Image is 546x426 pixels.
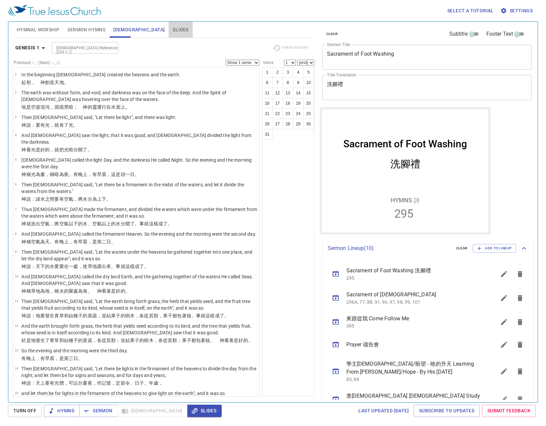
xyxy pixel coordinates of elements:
a: Last updated [DATE] [356,405,411,417]
span: 4 [15,133,16,137]
input: Type Bible Reference [54,44,105,52]
wh4325: 分開了 [121,221,173,226]
wh3318: 青草 [50,338,253,343]
iframe: from-child [320,107,491,235]
button: 7 [272,77,283,88]
p: 神 [21,263,257,270]
p: 神 [21,122,176,128]
wh4723: 處為海 [73,288,130,294]
span: 14 [15,366,18,370]
a: Subscribe to Updates [414,405,480,417]
wh2822: 分開了 [73,147,92,152]
wh216: 暗 [69,147,92,152]
span: Sacrament of [DEMOGRAPHIC_DATA] [346,291,480,299]
span: 6 [15,182,16,186]
button: 12 [272,88,283,98]
button: 16 [262,98,273,109]
button: 18 [283,98,293,109]
span: [DEMOGRAPHIC_DATA] [113,26,165,34]
wh7307: 運行 [97,104,130,110]
button: 1 [262,67,273,78]
wh2232: 種子 [73,313,229,318]
wh1877: 和結 [59,338,253,343]
wh3117: 。 [135,172,139,177]
button: 10 [303,77,314,88]
wh6212: ，各從其類 [92,338,253,343]
wh1242: ，這是頭一 [106,172,139,177]
button: 13 [283,88,293,98]
wh8414: 混沌 [40,104,130,110]
p: 神 [21,220,257,227]
span: 9 [15,250,16,253]
wh259: 日 [130,172,139,177]
wh7549: ，將空氣 [50,221,172,226]
wh2232: 種子 [69,338,253,343]
span: Prayer 禱告會 [346,341,480,349]
span: Last updated [DATE] [358,407,409,415]
wh6212: ，並結 [97,313,229,318]
wh8478: 的水 [78,221,172,226]
wh8432: 要有空氣 [54,196,111,202]
span: Submit Feedback [487,407,530,415]
p: 神 [21,146,257,153]
wh914: 。 [88,147,92,152]
wh2896: ，就把光 [50,147,92,152]
span: 13 [15,348,18,352]
wh3220: 。 神 [88,288,130,294]
wh1242: ，是第三 [54,356,83,361]
p: 295 [346,275,480,281]
p: 神 [21,380,257,386]
wh216: 。 [73,122,78,128]
button: 4 [293,67,304,78]
label: Previous (←, ↑) Next (→, ↓) [14,61,59,65]
span: clear [456,245,468,251]
button: Turn Off [8,405,42,417]
wh7121: 暗 [54,172,139,177]
span: Select a tutorial [447,7,494,15]
p: 於是地 [21,337,257,344]
span: Footer Text [486,30,513,38]
wh430: 稱 [26,288,130,294]
span: Settings [502,7,533,15]
wh7220: 光 [31,147,92,152]
wh2233: 。 神 [210,338,252,343]
wh430: 說 [26,380,163,386]
wh430: 說 [26,264,149,269]
wh8415: 面 [59,104,130,110]
wh430: 看著 [224,338,253,343]
span: 15 [15,391,18,395]
wh5921: 。 [125,104,130,110]
p: And [DEMOGRAPHIC_DATA] saw the light, that it was good; and [DEMOGRAPHIC_DATA] divided the light ... [21,132,257,145]
wh3117: 。 [78,356,83,361]
wh6213: 空氣 [40,221,172,226]
p: Thus [DEMOGRAPHIC_DATA] made the firmament, and divided the waters which were under the firmament... [21,206,257,219]
span: 查[DEMOGRAPHIC_DATA] [DEMOGRAPHIC_DATA] Study [346,392,480,400]
wh8141: ， [158,380,163,386]
p: 起初 [21,79,180,86]
p: 神 [21,312,257,319]
wh1242: ，是第二 [88,239,116,244]
wh6529: 的樹木 [139,338,253,343]
button: 6 [262,77,273,88]
wh7200: 是好的 [111,288,130,294]
wh3117: ，稱 [45,172,139,177]
button: clear [322,30,342,38]
wh3651: 。 [168,221,172,226]
wh216: 為晝 [36,172,139,177]
p: 神 [21,196,257,202]
p: Then [DEMOGRAPHIC_DATA] said, "Let the earth bring forth grass, the herb that yields seed, and th... [21,298,257,311]
p: Then [DEMOGRAPHIC_DATA] said, "Let there be lights in the firmament of the heavens to divide the ... [21,365,257,379]
wh7121: 光 [31,172,140,177]
wh430: 說 [26,313,229,318]
b: Genesis 1 [15,44,40,52]
wh7549: ，將水 [73,196,111,202]
button: 5 [303,67,314,78]
wh3004: 地露出來 [92,264,149,269]
wh2233: 。事就這樣成了。 [191,313,229,318]
wh776: 發生了 [36,338,253,343]
p: 地 [21,104,257,110]
span: Sermon [85,407,112,415]
span: Hymns [49,407,74,415]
